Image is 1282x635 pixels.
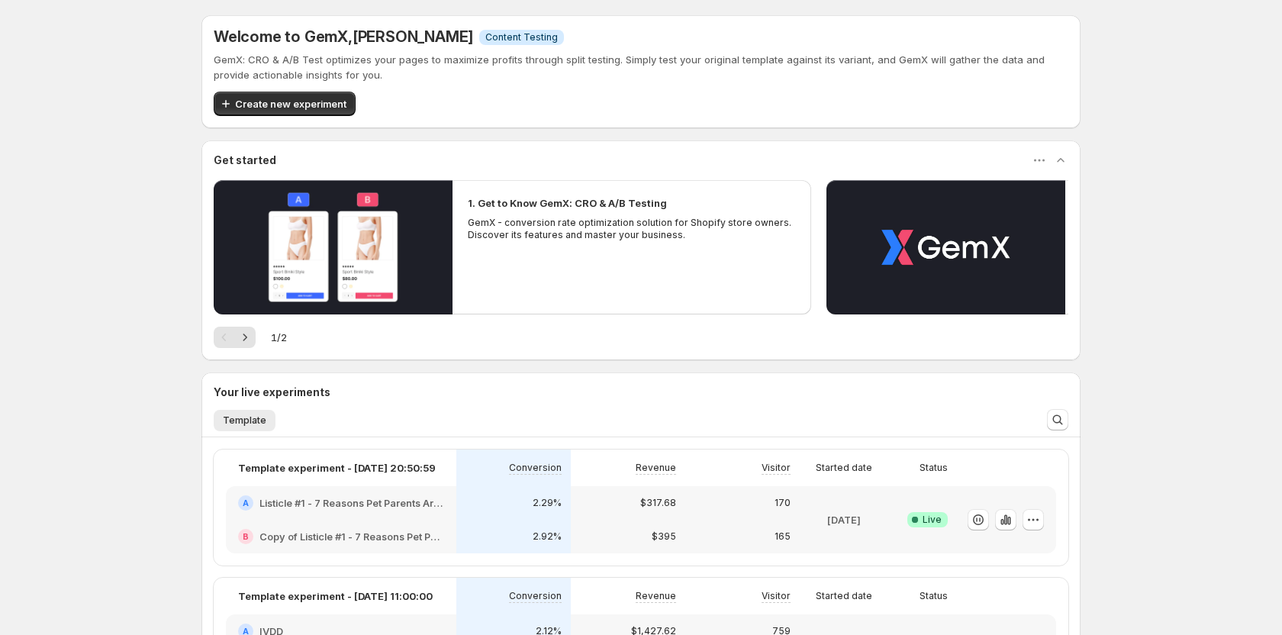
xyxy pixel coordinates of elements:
[509,462,562,474] p: Conversion
[533,530,562,543] p: 2.92%
[816,462,872,474] p: Started date
[214,52,1068,82] p: GemX: CRO & A/B Test optimizes your pages to maximize profits through split testing. Simply test ...
[243,532,249,541] h2: B
[271,330,287,345] span: 1 / 2
[762,462,791,474] p: Visitor
[214,385,330,400] h3: Your live experiments
[509,590,562,602] p: Conversion
[235,96,346,111] span: Create new experiment
[775,497,791,509] p: 170
[816,590,872,602] p: Started date
[214,153,276,168] h3: Get started
[640,497,676,509] p: $317.68
[1047,409,1068,430] button: Search and filter results
[636,590,676,602] p: Revenue
[826,180,1065,314] button: Play video
[238,588,433,604] p: Template experiment - [DATE] 11:00:00
[468,195,667,211] h2: 1. Get to Know GemX: CRO & A/B Testing
[923,514,942,526] span: Live
[468,217,796,241] p: GemX - conversion rate optimization solution for Shopify store owners. Discover its features and ...
[920,590,948,602] p: Status
[214,180,453,314] button: Play video
[238,460,436,475] p: Template experiment - [DATE] 20:50:59
[223,414,266,427] span: Template
[214,27,473,46] h5: Welcome to GemX
[636,462,676,474] p: Revenue
[775,530,791,543] p: 165
[214,327,256,348] nav: Pagination
[533,497,562,509] p: 2.29%
[485,31,558,44] span: Content Testing
[259,529,444,544] h2: Copy of Listicle #1 - 7 Reasons Pet Parents Are Using Red [MEDICAL_DATA] To Help Their Dogs Live ...
[259,495,444,511] h2: Listicle #1 - 7 Reasons Pet Parents Are Using Red [MEDICAL_DATA] To Help Their Dogs Live Longer
[652,530,676,543] p: $395
[234,327,256,348] button: Next
[920,462,948,474] p: Status
[243,498,249,508] h2: A
[214,92,356,116] button: Create new experiment
[348,27,473,46] span: , [PERSON_NAME]
[762,590,791,602] p: Visitor
[827,512,861,527] p: [DATE]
